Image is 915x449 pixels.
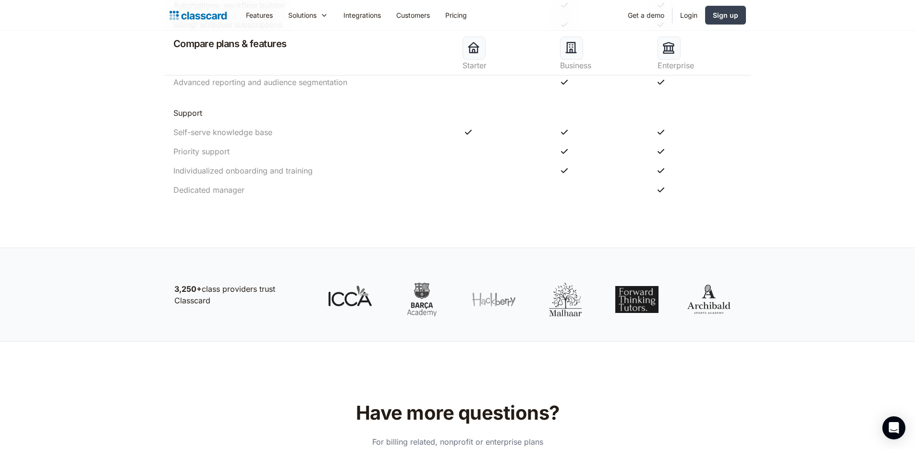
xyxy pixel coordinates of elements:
div: Enterprise [658,60,745,71]
h2: Compare plans & features [170,37,287,51]
div: Sign up [713,10,738,20]
a: Get a demo [620,4,672,26]
div: Support [173,107,202,119]
div: Business [560,60,648,71]
p: For billing related, nonprofit or enterprise plans [305,436,610,448]
a: Integrations [336,4,389,26]
div: Starter [463,60,550,71]
div: Open Intercom Messenger [882,416,905,439]
div: Solutions [288,10,317,20]
div: Solutions [281,4,336,26]
div: Priority support [173,146,230,157]
div: Dedicated manager [173,184,244,196]
div: Individualized onboarding and training [173,165,313,176]
a: Features [238,4,281,26]
div: Self-serve knowledge base [173,126,272,138]
a: Logo [170,9,227,22]
a: Pricing [438,4,475,26]
h2: Have more questions? [305,401,610,424]
a: Sign up [705,6,746,25]
a: Customers [389,4,438,26]
p: class providers trust Classcard [174,283,309,306]
a: Login [672,4,705,26]
strong: 3,250+ [174,284,202,294]
div: Advanced reporting and audience segmentation [173,76,347,88]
